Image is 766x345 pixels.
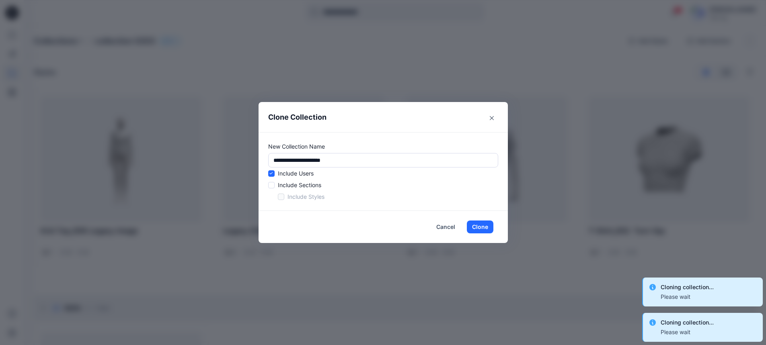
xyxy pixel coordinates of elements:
p: Please wait [661,292,714,302]
p: Include Users [278,169,314,178]
p: Include Styles [288,192,324,201]
button: Clone [467,220,493,233]
p: New Collection Name [268,142,498,151]
button: Cancel [431,220,460,233]
header: Clone Collection [259,102,508,132]
h6: Cloning collection... [661,282,714,292]
h6: Cloning collection... [661,318,714,327]
button: Close [485,112,498,125]
p: Please wait [661,327,714,337]
p: Include Sections [278,181,321,189]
